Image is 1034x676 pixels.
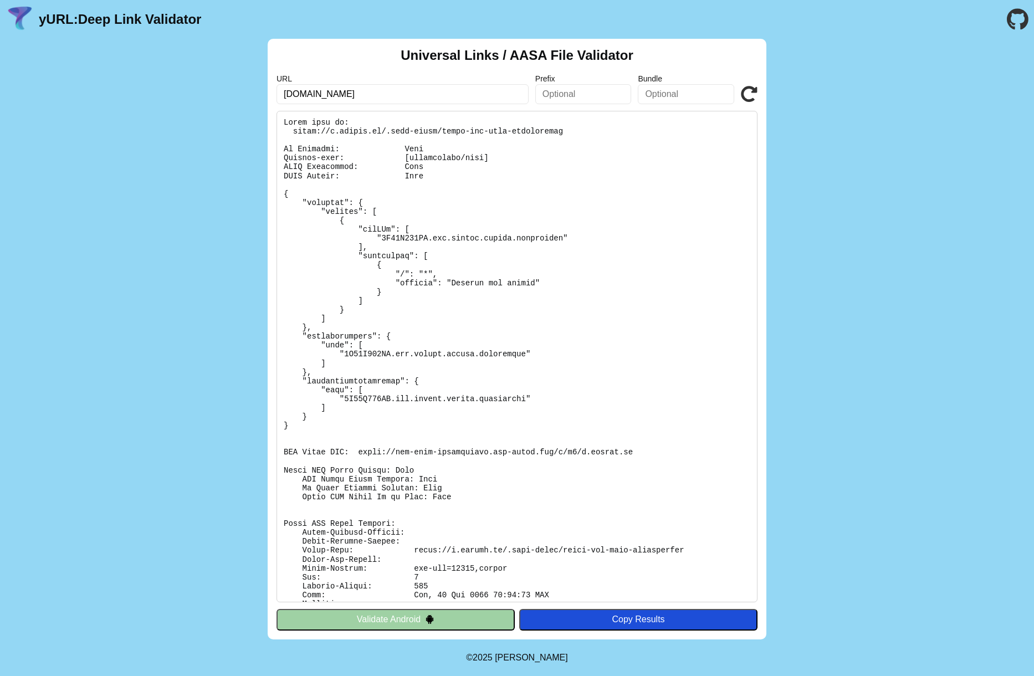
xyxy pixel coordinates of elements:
h2: Universal Links / AASA File Validator [401,48,633,63]
div: Copy Results [525,614,752,624]
button: Validate Android [277,609,515,630]
img: yURL Logo [6,5,34,34]
a: Michael Ibragimchayev's Personal Site [495,653,568,662]
label: URL [277,74,529,83]
input: Required [277,84,529,104]
label: Prefix [535,74,632,83]
a: yURL:Deep Link Validator [39,12,201,27]
span: 2025 [473,653,493,662]
label: Bundle [638,74,734,83]
input: Optional [535,84,632,104]
input: Optional [638,84,734,104]
pre: Lorem ipsu do: sitam://c.adipis.el/.sedd-eiusm/tempo-inc-utla-etdoloremag Al Enimadmi: Veni Quisn... [277,111,757,602]
footer: © [466,639,567,676]
img: droidIcon.svg [425,614,434,624]
button: Copy Results [519,609,757,630]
